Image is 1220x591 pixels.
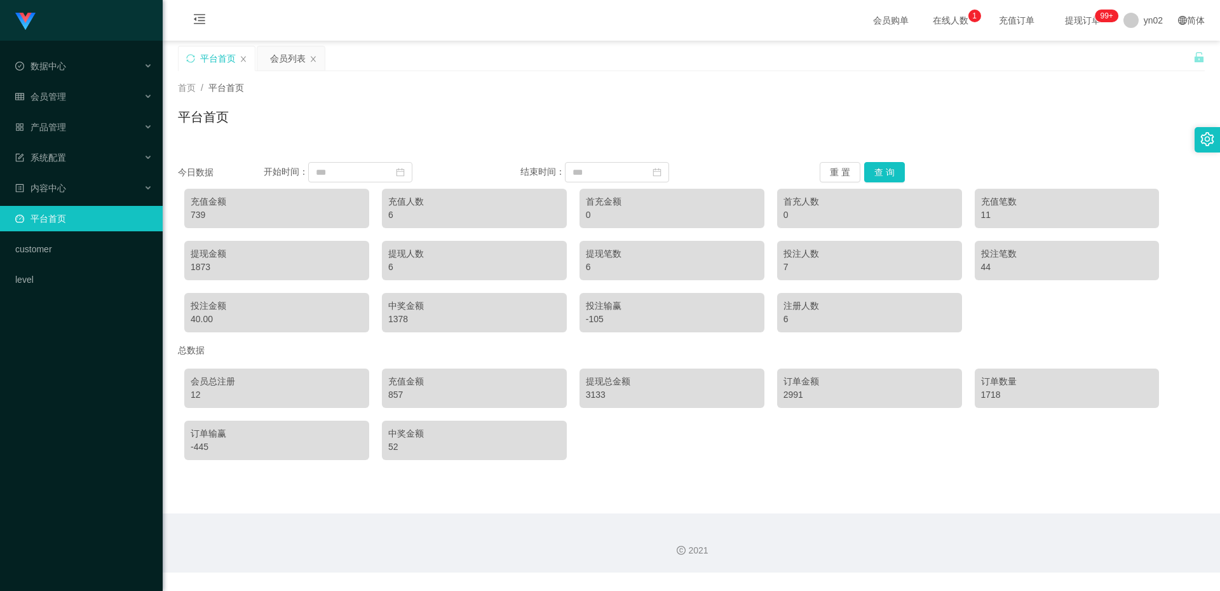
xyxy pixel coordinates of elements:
div: -445 [191,440,363,454]
div: 订单数量 [981,375,1153,388]
span: 充值订单 [993,16,1041,25]
i: 图标: appstore-o [15,123,24,132]
div: 3133 [586,388,758,402]
i: 图标: unlock [1193,51,1205,63]
div: -105 [586,313,758,326]
span: 平台首页 [208,83,244,93]
span: 内容中心 [15,183,66,193]
i: 图标: profile [15,184,24,193]
div: 1873 [191,261,363,274]
span: / [201,83,203,93]
div: 1378 [388,313,560,326]
div: 52 [388,440,560,454]
span: 开始时间： [264,166,308,177]
span: 提现订单 [1059,16,1107,25]
div: 40.00 [191,313,363,326]
div: 投注输赢 [586,299,758,313]
button: 查 询 [864,162,905,182]
div: 中奖金额 [388,427,560,440]
i: 图标: close [309,55,317,63]
div: 提现金额 [191,247,363,261]
div: 0 [783,208,956,222]
span: 在线人数 [926,16,975,25]
div: 7 [783,261,956,274]
div: 充值笔数 [981,195,1153,208]
i: 图标: form [15,153,24,162]
div: 会员总注册 [191,375,363,388]
div: 6 [388,261,560,274]
div: 平台首页 [200,46,236,71]
span: 系统配置 [15,153,66,163]
div: 6 [388,208,560,222]
span: 首页 [178,83,196,93]
i: 图标: copyright [677,546,686,555]
div: 首充人数 [783,195,956,208]
div: 1718 [981,388,1153,402]
p: 1 [972,10,977,22]
span: 数据中心 [15,61,66,71]
div: 注册人数 [783,299,956,313]
img: logo.9652507e.png [15,13,36,31]
div: 中奖金额 [388,299,560,313]
i: 图标: check-circle-o [15,62,24,71]
div: 2991 [783,388,956,402]
i: 图标: setting [1200,132,1214,146]
div: 11 [981,208,1153,222]
div: 6 [783,313,956,326]
div: 12 [191,388,363,402]
div: 充值人数 [388,195,560,208]
div: 充值金额 [388,375,560,388]
div: 订单输赢 [191,427,363,440]
i: 图标: calendar [653,168,661,177]
div: 提现人数 [388,247,560,261]
div: 提现笔数 [586,247,758,261]
i: 图标: table [15,92,24,101]
div: 投注人数 [783,247,956,261]
span: 产品管理 [15,122,66,132]
a: 图标: dashboard平台首页 [15,206,152,231]
div: 今日数据 [178,166,264,179]
span: 结束时间： [520,166,565,177]
h1: 平台首页 [178,107,229,126]
i: 图标: menu-fold [178,1,221,41]
div: 6 [586,261,758,274]
i: 图标: close [240,55,247,63]
a: level [15,267,152,292]
div: 0 [586,208,758,222]
a: customer [15,236,152,262]
div: 44 [981,261,1153,274]
div: 首充金额 [586,195,758,208]
div: 2021 [173,544,1210,557]
i: 图标: sync [186,54,195,63]
i: 图标: global [1178,16,1187,25]
div: 739 [191,208,363,222]
div: 投注笔数 [981,247,1153,261]
div: 提现总金额 [586,375,758,388]
sup: 268 [1095,10,1118,22]
i: 图标: calendar [396,168,405,177]
button: 重 置 [820,162,860,182]
div: 会员列表 [270,46,306,71]
span: 会员管理 [15,92,66,102]
div: 总数据 [178,339,1205,362]
div: 订单金额 [783,375,956,388]
sup: 1 [968,10,981,22]
div: 投注金额 [191,299,363,313]
div: 857 [388,388,560,402]
div: 充值金额 [191,195,363,208]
